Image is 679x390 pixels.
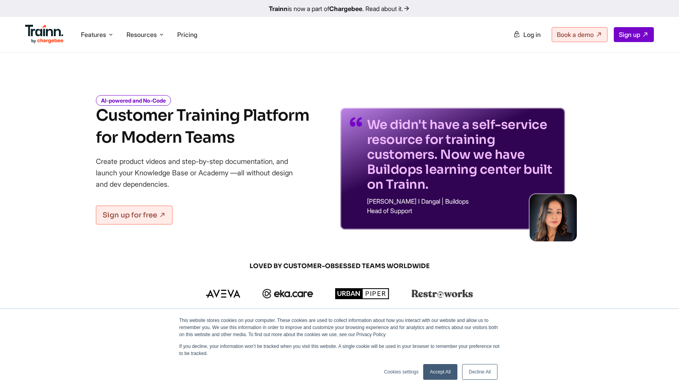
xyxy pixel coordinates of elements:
[96,105,309,149] h1: Customer Training Platform for Modern Teams
[367,117,556,192] p: We didn't have a self-service resource for training customers. Now we have Buildops learning cent...
[619,31,640,39] span: Sign up
[127,30,157,39] span: Resources
[81,30,106,39] span: Features
[269,5,288,13] b: Trainn
[151,262,528,270] span: LOVED BY CUSTOMER-OBSESSED TEAMS WORLDWIDE
[423,364,457,380] a: Accept All
[329,5,362,13] b: Chargebee
[179,343,500,357] p: If you decline, your information won’t be tracked when you visit this website. A single cookie wi...
[552,27,607,42] a: Book a demo
[614,27,654,42] a: Sign up
[262,289,314,298] img: ekacare logo
[206,290,240,298] img: aveva logo
[96,206,173,224] a: Sign up for free
[523,31,541,39] span: Log in
[367,208,556,214] p: Head of Support
[508,28,545,42] a: Log in
[384,368,418,375] a: Cookies settings
[177,31,197,39] a: Pricing
[179,317,500,338] p: This website stores cookies on your computer. These cookies are used to collect information about...
[96,95,171,106] i: AI-powered and No-Code
[530,194,577,241] img: sabina-buildops.d2e8138.png
[96,156,304,190] p: Create product videos and step-by-step documentation, and launch your Knowledge Base or Academy —...
[640,352,679,390] iframe: Chat Widget
[367,198,556,204] p: [PERSON_NAME] I Dangal | Buildops
[411,289,473,298] img: restroworks logo
[462,364,497,380] a: Decline All
[557,31,594,39] span: Book a demo
[350,117,362,127] img: quotes-purple.41a7099.svg
[335,288,389,299] img: urbanpiper logo
[25,25,64,44] img: Trainn Logo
